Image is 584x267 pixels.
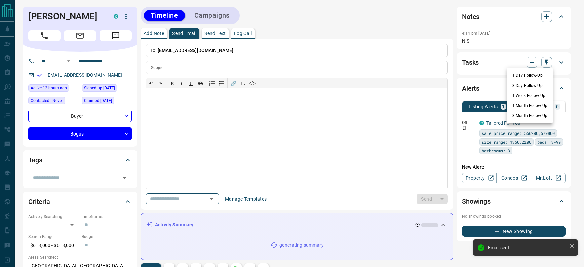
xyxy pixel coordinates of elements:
li: 3 Month Follow-Up [507,111,553,121]
li: 3 Day Follow-Up [507,81,553,91]
div: Email sent [488,245,567,250]
li: 1 Week Follow-Up [507,91,553,101]
li: 1 Month Follow-Up [507,101,553,111]
li: 1 Day Follow-Up [507,70,553,81]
